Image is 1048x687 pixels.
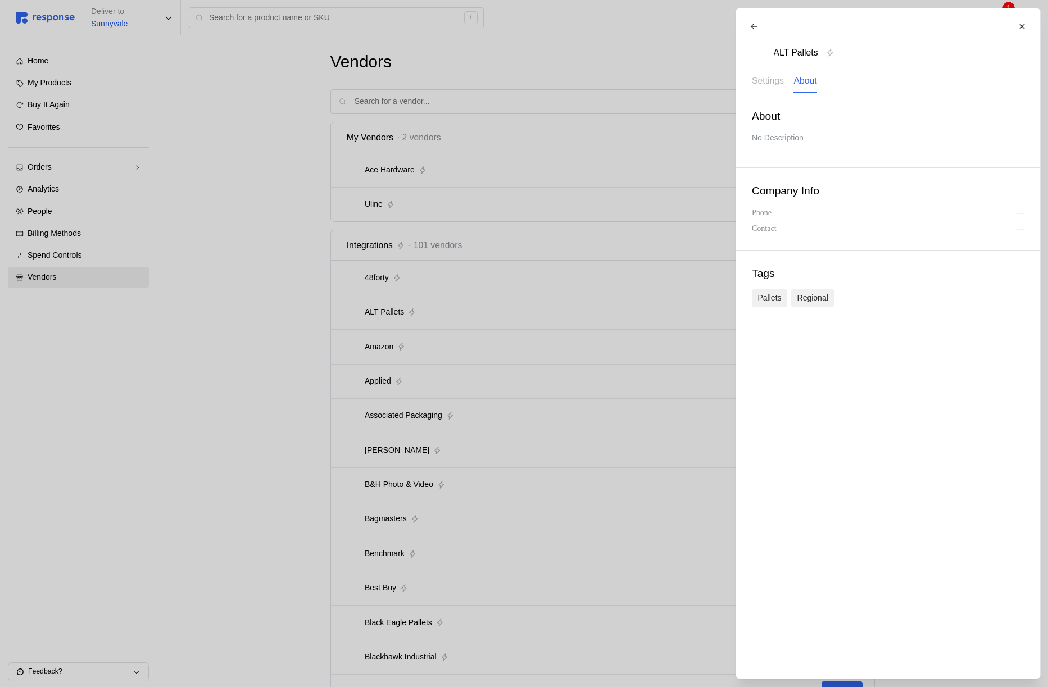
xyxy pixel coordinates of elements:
[1016,222,1024,234] div: ---
[793,74,816,88] p: About
[752,132,1024,144] p: No Description
[752,222,777,234] div: Contact
[752,266,1024,281] h3: Tags
[1016,207,1024,219] div: ---
[752,74,784,88] p: Settings
[752,109,1024,124] h3: About
[797,292,828,304] p: Regional
[752,184,1024,199] h3: Company Info
[757,292,781,304] p: Pallets
[752,207,772,219] div: Phone
[773,46,818,60] p: ALT Pallets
